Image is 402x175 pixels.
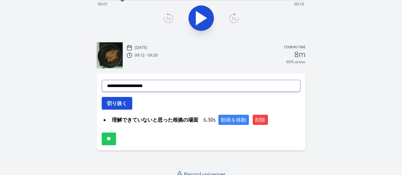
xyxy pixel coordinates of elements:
img: 250809001311_thumb.jpeg [97,42,123,68]
button: 削除 [253,115,268,125]
button: 切り抜く [102,97,132,110]
span: 00:01 [98,1,108,7]
h2: 8m [294,50,305,58]
div: 6.30s [109,115,300,125]
button: 動画を移動 [218,115,249,125]
p: 09:12 - 09:20 [135,53,158,58]
p: 60% active [286,59,305,64]
p: Cooking time [284,45,305,50]
span: 00:16 [294,1,304,7]
span: 理解できていないと思った根拠の場面 [109,115,201,125]
p: [DATE] [135,45,147,50]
